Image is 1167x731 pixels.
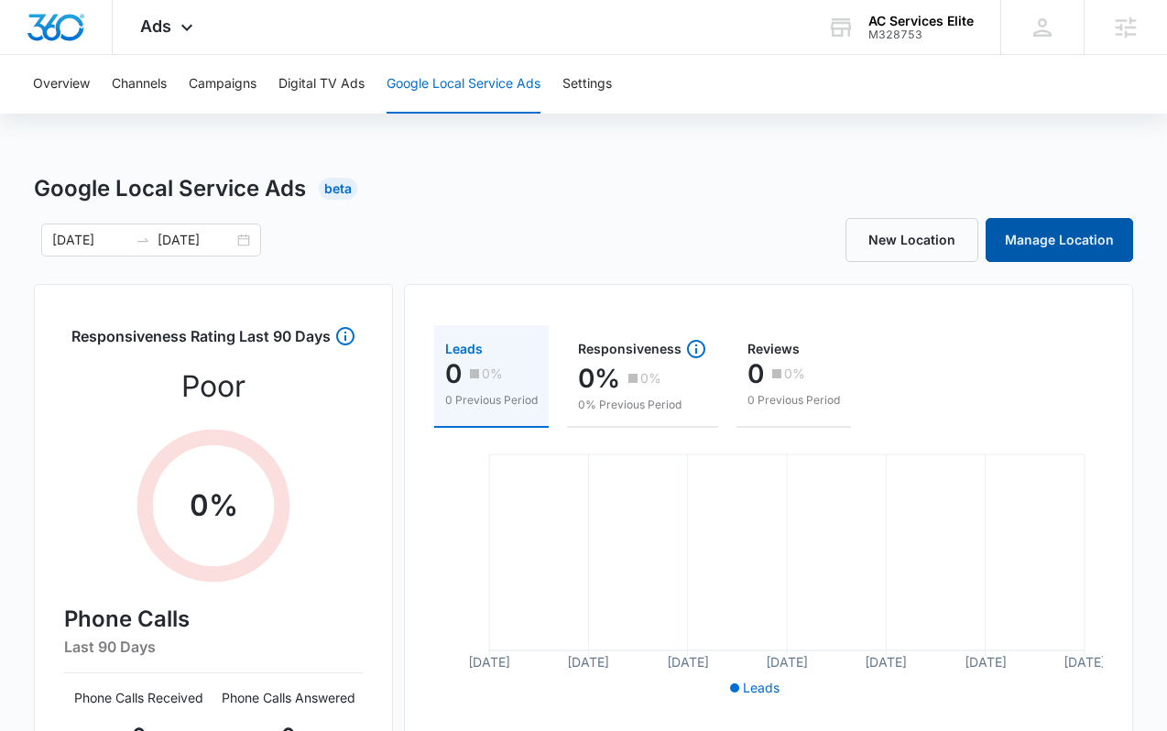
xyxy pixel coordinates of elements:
div: account id [868,28,974,41]
tspan: [DATE] [865,654,907,670]
span: Leads [743,680,780,695]
div: Leads [445,343,538,355]
a: Manage Location [986,218,1133,262]
div: Reviews [747,343,840,355]
tspan: [DATE] [468,654,510,670]
button: Overview [33,55,90,114]
h3: Responsiveness Rating Last 90 Days [71,325,331,357]
div: account name [868,14,974,28]
input: Start date [52,230,128,250]
button: Google Local Service Ads [387,55,540,114]
tspan: [DATE] [567,654,609,670]
p: 0 Previous Period [445,392,538,409]
p: 0 Previous Period [747,392,840,409]
div: Domain: [DOMAIN_NAME] [48,48,202,62]
div: Domain Overview [70,108,164,120]
p: 0% [578,364,620,393]
span: swap-right [136,233,150,247]
img: website_grey.svg [29,48,44,62]
h6: Last 90 Days [64,636,363,658]
div: Keywords by Traffic [202,108,309,120]
p: 0% Previous Period [578,397,707,413]
p: 0 [445,359,462,388]
p: 0% [482,367,503,380]
p: Poor [181,365,245,409]
p: 0 [747,359,764,388]
span: Ads [140,16,171,36]
a: New Location [845,218,978,262]
span: to [136,233,150,247]
button: Digital TV Ads [278,55,365,114]
p: 0% [640,372,661,385]
p: 0% [784,367,805,380]
img: tab_keywords_by_traffic_grey.svg [182,106,197,121]
h1: Google Local Service Ads [34,172,306,205]
tspan: [DATE] [667,654,709,670]
p: 0 % [190,484,238,528]
div: Beta [319,178,357,200]
tspan: [DATE] [1063,654,1106,670]
div: v 4.0.25 [51,29,90,44]
button: Campaigns [189,55,256,114]
div: Responsiveness [578,338,707,360]
img: tab_domain_overview_orange.svg [49,106,64,121]
button: Settings [562,55,612,114]
tspan: [DATE] [965,654,1007,670]
button: Channels [112,55,167,114]
h4: Phone Calls [64,603,363,636]
p: Phone Calls Received [64,688,213,707]
img: logo_orange.svg [29,29,44,44]
tspan: [DATE] [766,654,808,670]
input: End date [158,230,234,250]
p: Phone Calls Answered [213,688,363,707]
